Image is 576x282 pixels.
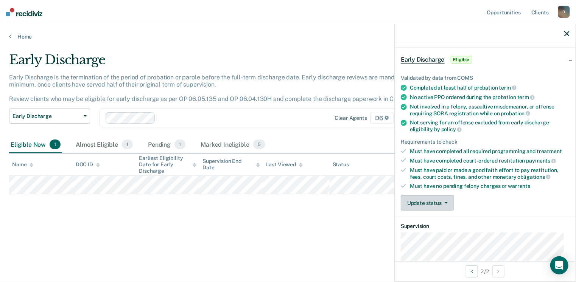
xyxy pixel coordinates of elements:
[492,265,504,277] button: Next Opportunity
[370,112,394,124] span: D6
[401,223,570,229] dt: Supervision
[174,139,185,149] span: 1
[499,85,517,91] span: term
[518,174,551,180] span: obligations
[501,110,531,116] span: probation
[410,104,570,116] div: Not involved in a felony, assaultive misdemeanor, or offense requiring SORA registration while on
[139,155,196,174] div: Earliest Eligibility Date for Early Discharge
[9,74,416,103] p: Early Discharge is the termination of the period of probation or parole before the full-term disc...
[517,94,535,100] span: term
[537,148,562,154] span: treatment
[266,161,303,168] div: Last Viewed
[410,94,570,101] div: No active PPO ordered during the probation
[146,136,187,153] div: Pending
[395,48,576,72] div: Early DischargeEligible
[508,183,531,189] span: warrants
[410,84,570,91] div: Completed at least half of probation
[202,158,260,171] div: Supervision End Date
[9,136,62,153] div: Eligible Now
[526,158,556,164] span: payments
[9,33,567,40] a: Home
[335,115,367,121] div: Clear agents
[441,126,462,132] span: policy
[466,265,478,277] button: Previous Opportunity
[401,195,454,211] button: Update status
[550,256,568,274] div: Open Intercom Messenger
[401,75,570,81] div: Validated by data from COMS
[253,139,265,149] span: 5
[76,161,100,168] div: DOC ID
[74,136,134,153] div: Almost Eligible
[9,52,441,74] div: Early Discharge
[333,161,349,168] div: Status
[12,113,81,119] span: Early Discharge
[410,157,570,164] div: Must have completed court-ordered restitution
[410,119,570,132] div: Not serving for an offense excluded from early discharge eligibility by
[401,56,445,64] span: Early Discharge
[410,183,570,189] div: Must have no pending felony charges or
[6,8,42,16] img: Recidiviz
[410,167,570,180] div: Must have paid or made a good faith effort to pay restitution, fees, court costs, fines, and othe...
[395,261,576,281] div: 2 / 2
[401,139,570,145] div: Requirements to check
[558,6,570,18] div: B
[410,148,570,155] div: Must have completed all required programming and
[12,161,33,168] div: Name
[50,139,61,149] span: 1
[122,139,133,149] span: 1
[451,56,472,64] span: Eligible
[199,136,267,153] div: Marked Ineligible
